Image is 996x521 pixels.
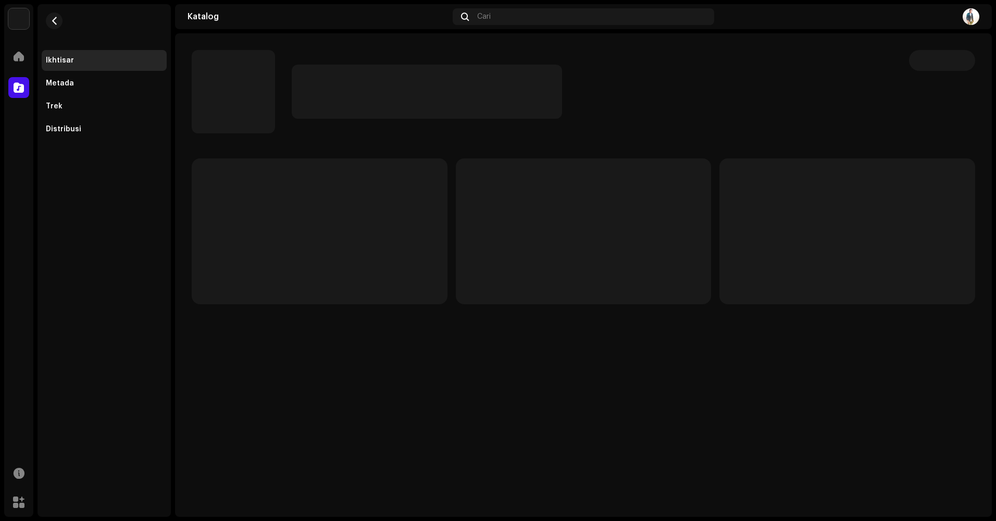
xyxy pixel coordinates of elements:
[42,73,167,94] re-m-nav-item: Metada
[42,119,167,140] re-m-nav-item: Distribusi
[46,102,63,110] div: Trek
[963,8,979,25] img: ebd72562-9478-4620-8134-e843fcf5de52
[188,13,449,21] div: Katalog
[46,79,74,88] div: Metada
[46,125,81,133] div: Distribusi
[477,13,491,21] span: Cari
[46,56,74,65] div: Ikhtisar
[42,96,167,117] re-m-nav-item: Trek
[42,50,167,71] re-m-nav-item: Ikhtisar
[8,8,29,29] img: 64f15ab7-a28a-4bb5-a164-82594ec98160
